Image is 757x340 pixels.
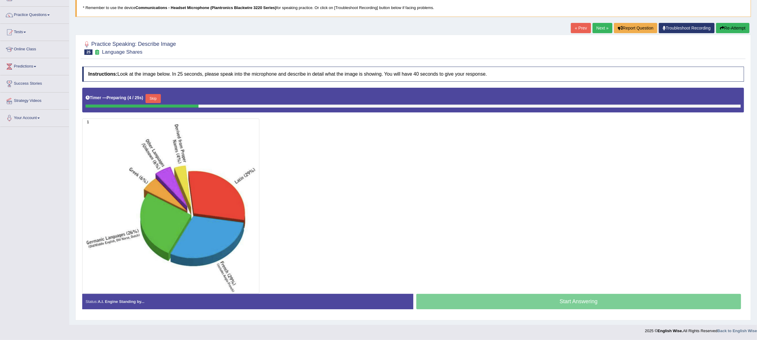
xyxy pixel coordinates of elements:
div: Status: [82,294,413,309]
b: ) [142,95,143,100]
b: 4 / 25s [129,95,142,100]
a: Success Stories [0,75,69,90]
b: ( [127,95,129,100]
h5: Timer — [86,96,143,100]
a: Your Account [0,110,69,125]
h4: Look at the image below. In 25 seconds, please speak into the microphone and describe in detail w... [82,67,744,82]
a: Online Class [0,41,69,56]
h2: Practice Speaking: Describe Image [82,40,176,55]
button: Re-Attempt [716,23,749,33]
button: Report Question [614,23,657,33]
strong: A.I. Engine Standing by... [98,299,144,304]
button: Skip [145,94,161,103]
strong: English Wise. [658,329,683,333]
a: Strategy Videos [0,93,69,108]
a: Troubleshoot Recording [659,23,715,33]
a: Practice Questions [0,7,69,22]
b: Preparing [107,95,126,100]
a: « Prev [571,23,591,33]
a: Tests [0,24,69,39]
a: Predictions [0,58,69,73]
a: Back to English Wise [718,329,757,333]
b: Instructions: [88,71,117,77]
a: Next » [593,23,612,33]
small: Language Shares [102,49,142,55]
b: Communications - Headset Microphone (Plantronics Blackwire 3220 Series) [136,5,276,10]
small: Exam occurring question [94,49,100,55]
div: 2025 © All Rights Reserved [645,325,757,334]
span: 25 [84,49,92,55]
